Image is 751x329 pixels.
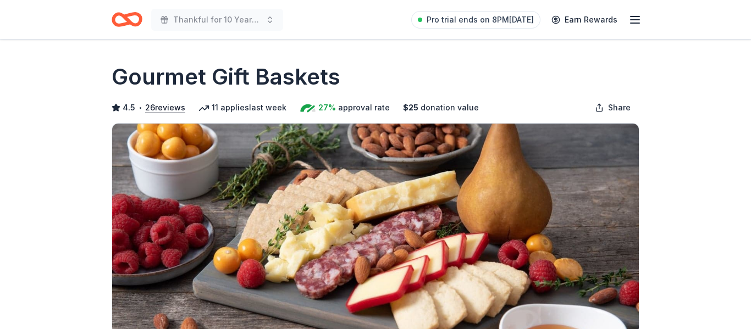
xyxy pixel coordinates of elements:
[545,10,624,30] a: Earn Rewards
[151,9,283,31] button: Thankful for 10 Years Gala Fundraiser
[411,11,540,29] a: Pro trial ends on 8PM[DATE]
[318,101,336,114] span: 27%
[586,97,639,119] button: Share
[123,101,135,114] span: 4.5
[173,13,261,26] span: Thankful for 10 Years Gala Fundraiser
[421,101,479,114] span: donation value
[139,103,142,112] span: •
[145,101,185,114] button: 26reviews
[427,13,534,26] span: Pro trial ends on 8PM[DATE]
[403,101,418,114] span: $ 25
[198,101,286,114] div: 11 applies last week
[338,101,390,114] span: approval rate
[112,62,340,92] h1: Gourmet Gift Baskets
[112,7,142,32] a: Home
[608,101,631,114] span: Share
